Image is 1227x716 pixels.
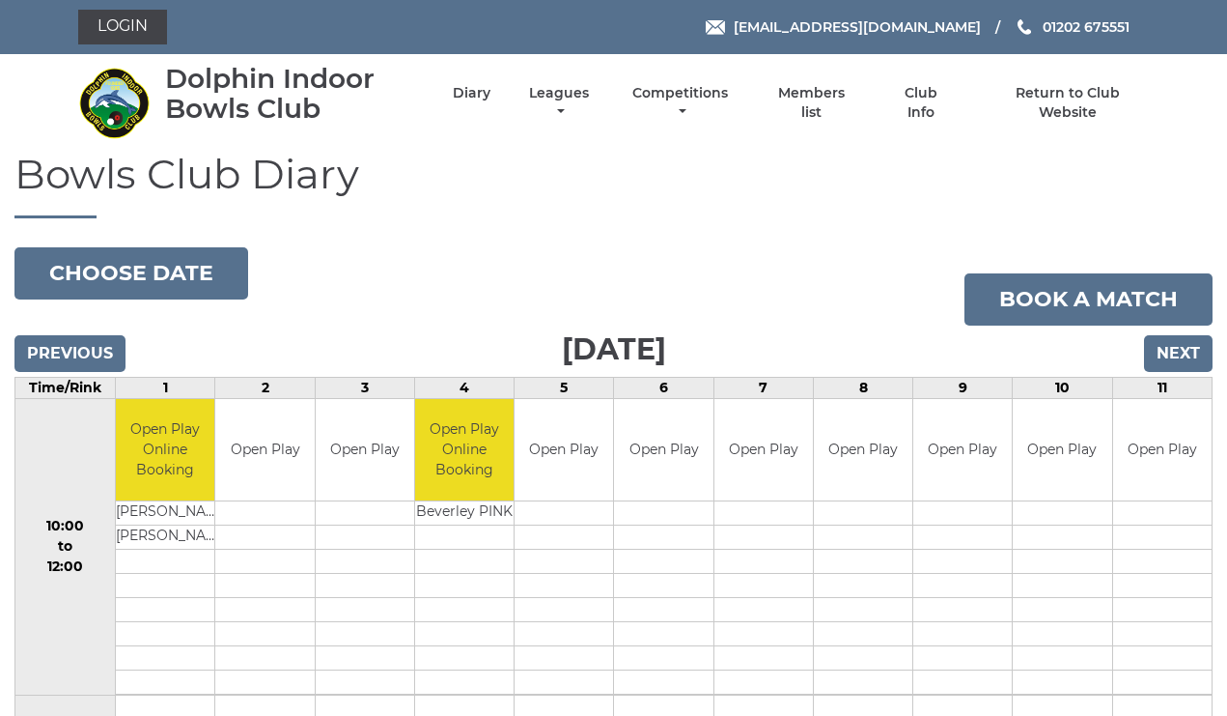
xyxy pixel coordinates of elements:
a: Phone us 01202 675551 [1015,16,1129,38]
div: Dolphin Indoor Bowls Club [165,64,419,124]
button: Choose date [14,247,248,300]
td: 5 [515,378,614,399]
td: 7 [713,378,813,399]
td: 9 [913,378,1013,399]
td: Open Play [714,399,813,501]
td: Open Play [1013,399,1111,501]
td: Open Play [215,399,314,501]
td: Open Play [814,399,912,501]
a: Club Info [890,84,953,122]
td: Open Play [515,399,613,501]
img: Phone us [1018,19,1031,35]
td: 10 [1013,378,1112,399]
td: 8 [813,378,912,399]
td: Open Play [316,399,414,501]
td: Open Play [913,399,1012,501]
td: Time/Rink [15,378,116,399]
td: Open Play Online Booking [116,399,214,501]
td: 11 [1112,378,1212,399]
a: Email [EMAIL_ADDRESS][DOMAIN_NAME] [706,16,981,38]
a: Diary [453,84,490,102]
span: [EMAIL_ADDRESS][DOMAIN_NAME] [734,18,981,36]
a: Login [78,10,167,44]
span: 01202 675551 [1043,18,1129,36]
a: Book a match [964,273,1213,326]
td: 4 [414,378,514,399]
td: 10:00 to 12:00 [15,399,116,696]
img: Dolphin Indoor Bowls Club [78,67,151,139]
a: Leagues [524,84,594,122]
td: Open Play [1113,399,1212,501]
a: Return to Club Website [986,84,1149,122]
h1: Bowls Club Diary [14,152,1213,218]
a: Members list [767,84,855,122]
a: Competitions [628,84,734,122]
td: [PERSON_NAME] [116,501,214,525]
td: Open Play [614,399,712,501]
td: 1 [116,378,215,399]
td: 2 [215,378,315,399]
td: 3 [315,378,414,399]
input: Next [1144,335,1213,372]
input: Previous [14,335,125,372]
td: Beverley PINK [415,501,514,525]
td: 6 [614,378,713,399]
td: Open Play Online Booking [415,399,514,501]
td: [PERSON_NAME] [116,525,214,549]
img: Email [706,20,725,35]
